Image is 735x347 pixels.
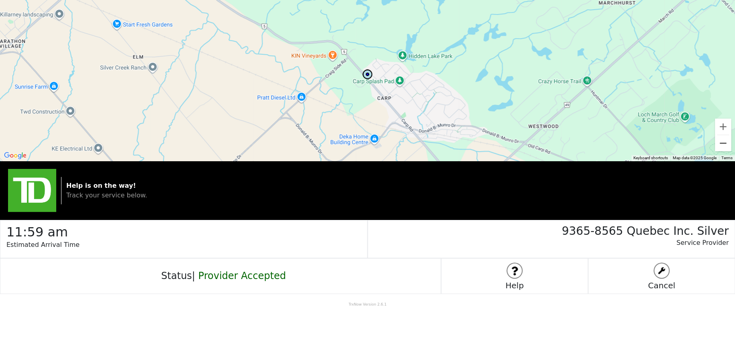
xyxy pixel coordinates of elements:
img: logo stuff [654,263,669,278]
a: Terms [721,156,733,160]
strong: Help is on the way! [66,182,136,189]
button: Keyboard shortcuts [633,155,668,161]
img: trx now logo [8,169,56,212]
h5: Cancel [588,281,735,290]
button: Zoom out [715,135,731,151]
span: Track your service below. [66,191,147,199]
h5: Help [441,281,588,290]
a: Open this area in Google Maps (opens a new window) [2,150,29,161]
span: Provider Accepted [198,270,286,281]
img: logo stuff [507,263,522,278]
button: Zoom in [715,119,731,135]
h4: Status | [155,270,286,282]
h2: 11:59 am [6,220,367,240]
h3: 9365-8565 Quebec Inc. Silver [368,220,729,238]
p: Service Provider [368,238,729,256]
p: Estimated Arrival Time [6,240,367,258]
img: Google [2,150,29,161]
span: Map data ©2025 Google [673,156,717,160]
